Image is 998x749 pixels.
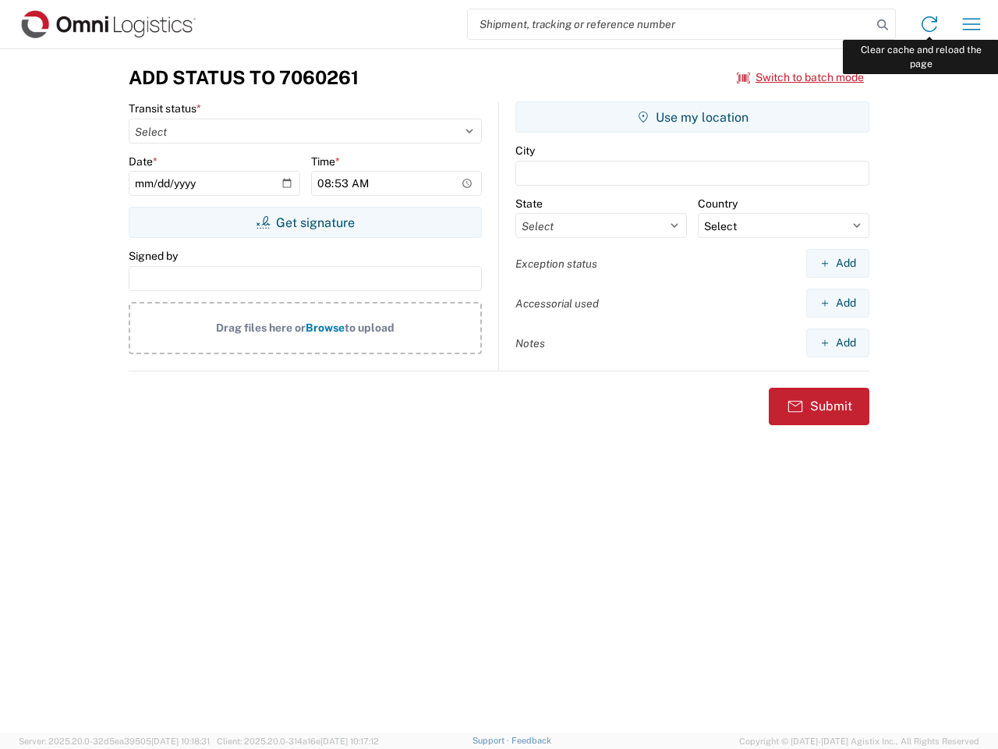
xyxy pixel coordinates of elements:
label: Accessorial used [515,296,599,311]
span: to upload [345,321,395,334]
span: Drag files here or [216,321,306,334]
label: Country [698,197,738,211]
label: Signed by [129,249,178,263]
span: Browse [306,321,345,334]
label: Transit status [129,101,201,115]
label: State [515,197,543,211]
button: Add [806,328,869,357]
button: Submit [769,388,869,425]
label: Notes [515,336,545,350]
span: Copyright © [DATE]-[DATE] Agistix Inc., All Rights Reserved [739,734,979,748]
button: Add [806,249,869,278]
span: [DATE] 10:18:31 [151,737,210,746]
label: Exception status [515,257,597,271]
span: [DATE] 10:17:12 [320,737,379,746]
span: Client: 2025.20.0-314a16e [217,737,379,746]
button: Switch to batch mode [737,65,864,91]
h3: Add Status to 7060261 [129,66,359,89]
span: Server: 2025.20.0-32d5ea39505 [19,737,210,746]
button: Add [806,289,869,318]
input: Shipment, tracking or reference number [468,9,872,39]
label: Date [129,154,157,169]
a: Feedback [511,736,551,745]
label: Time [311,154,340,169]
a: Support [472,736,511,745]
button: Get signature [129,207,482,238]
button: Use my location [515,101,869,133]
label: City [515,144,535,158]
